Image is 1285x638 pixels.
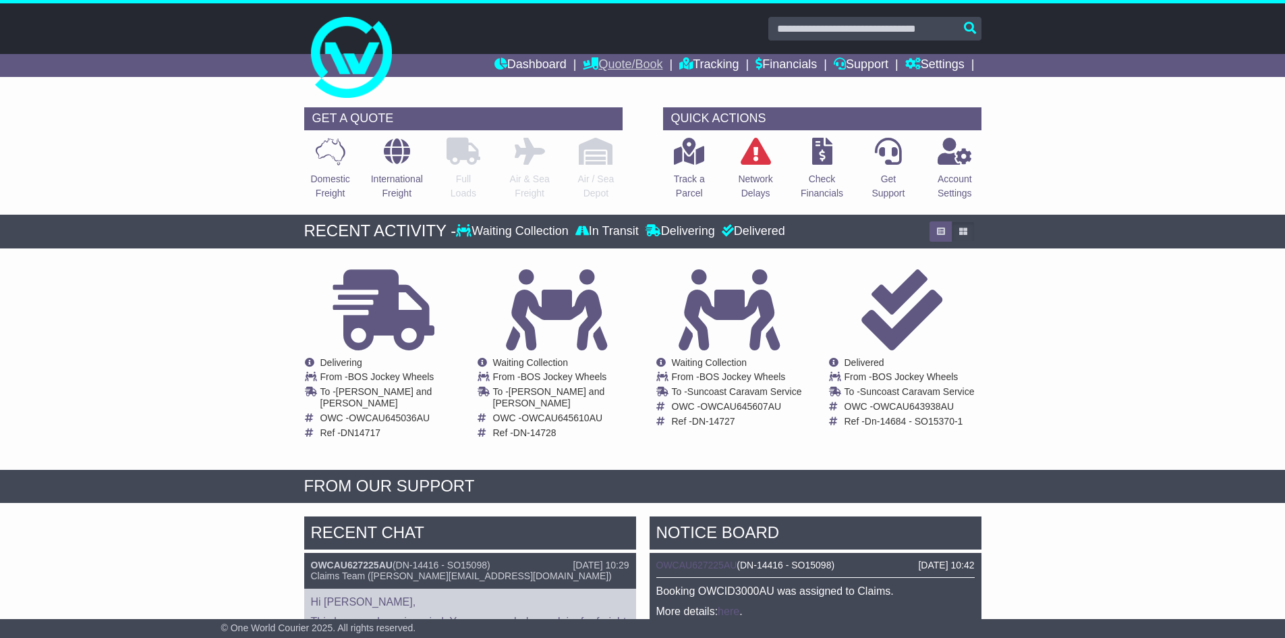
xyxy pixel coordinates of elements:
td: OWC - [672,401,802,416]
p: Domestic Freight [310,172,349,201]
p: Network Delays [738,172,772,201]
a: InternationalFreight [370,137,424,208]
div: RECENT CHAT [304,516,636,553]
td: Ref - [493,427,635,439]
td: To - [845,386,975,401]
span: OWCAU645036AU [349,413,430,423]
td: OWC - [845,401,975,416]
td: To - [493,386,635,413]
span: [PERSON_NAME] and [PERSON_NAME] [320,386,432,408]
td: From - [672,371,802,386]
td: OWC - [320,413,463,427]
a: OWCAU627225AU [656,560,737,570]
span: OWCAU645607AU [700,401,781,412]
td: To - [320,386,463,413]
p: Get Support [872,172,905,201]
a: Support [834,54,888,77]
span: Claims Team ([PERSON_NAME][EMAIL_ADDRESS][DOMAIN_NAME]) [311,570,612,581]
p: Check Financials [801,172,843,201]
div: RECENT ACTIVITY - [304,221,457,241]
span: DN-14728 [513,427,556,438]
a: here [718,606,739,617]
span: Waiting Collection [493,357,569,368]
a: Settings [905,54,965,77]
p: Booking OWCID3000AU was assigned to Claims. [656,585,975,597]
div: GET A QUOTE [304,107,623,130]
a: GetSupport [871,137,905,208]
p: Account Settings [938,172,972,201]
p: Full Loads [447,172,480,201]
a: NetworkDelays [737,137,773,208]
span: [PERSON_NAME] and [PERSON_NAME] [493,386,605,408]
td: From - [845,371,975,386]
div: FROM OUR SUPPORT [304,477,981,496]
p: More details: . [656,605,975,618]
div: Delivering [642,224,718,239]
a: OWCAU627225AU [311,560,393,570]
a: Financials [755,54,817,77]
span: Suncoast Caravam Service [687,386,802,397]
td: OWC - [493,413,635,427]
div: [DATE] 10:29 [573,560,629,571]
div: ( ) [656,560,975,571]
span: Waiting Collection [672,357,747,368]
a: Dashboard [494,54,567,77]
td: Ref - [845,416,975,427]
span: Dn-14684 - SO15370-1 [865,416,963,427]
td: To - [672,386,802,401]
div: [DATE] 10:42 [918,560,974,571]
span: Delivering [320,357,362,368]
span: OWCAU645610AU [521,413,602,423]
a: AccountSettings [937,137,973,208]
span: © One World Courier 2025. All rights reserved. [221,622,416,633]
p: Air / Sea Depot [578,172,615,201]
div: Delivered [718,224,785,239]
td: Ref - [672,416,802,427]
p: International Freight [371,172,423,201]
span: DN-14727 [692,416,735,427]
a: Quote/Book [583,54,662,77]
p: Hi [PERSON_NAME], [311,595,629,608]
span: BOS Jockey Wheels [348,371,434,382]
span: OWCAU643938AU [873,401,954,412]
div: Waiting Collection [456,224,571,239]
div: In Transit [572,224,642,239]
span: DN14717 [341,427,380,438]
td: From - [493,371,635,386]
a: Tracking [679,54,739,77]
td: From - [320,371,463,386]
p: Air & Sea Freight [510,172,550,201]
span: DN-14416 - SO15098 [740,560,831,570]
span: Suncoast Caravam Service [860,386,975,397]
div: QUICK ACTIONS [663,107,981,130]
span: BOS Jockey Wheels [699,371,786,382]
span: BOS Jockey Wheels [872,371,959,382]
p: Track a Parcel [674,172,705,201]
a: DomesticFreight [310,137,350,208]
a: CheckFinancials [800,137,844,208]
div: NOTICE BOARD [650,516,981,553]
td: Ref - [320,427,463,439]
span: BOS Jockey Wheels [521,371,607,382]
span: DN-14416 - SO15098 [396,560,487,570]
a: Track aParcel [673,137,706,208]
span: Delivered [845,357,884,368]
div: ( ) [311,560,629,571]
